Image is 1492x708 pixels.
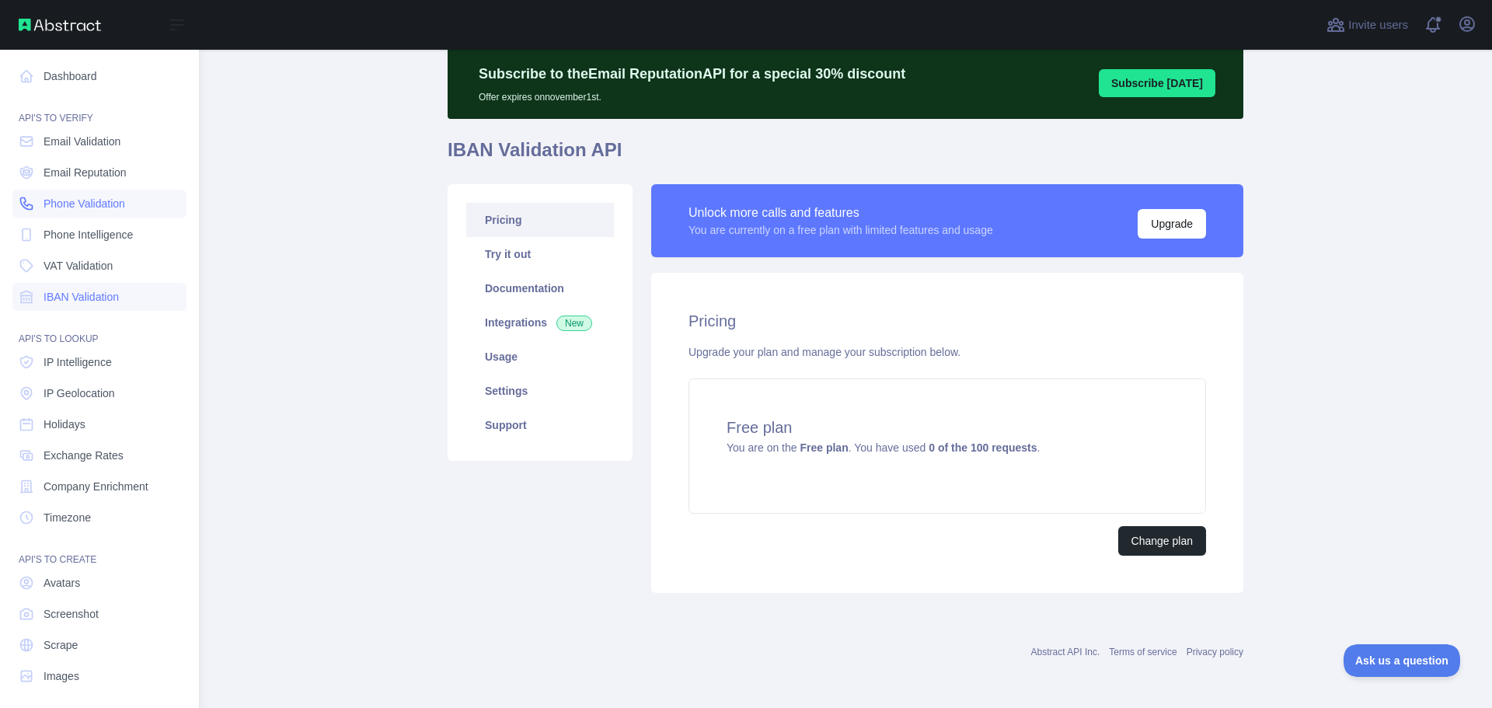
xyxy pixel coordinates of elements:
[800,441,848,454] strong: Free plan
[688,222,993,238] div: You are currently on a free plan with limited features and usage
[12,348,186,376] a: IP Intelligence
[12,631,186,659] a: Scrape
[1138,209,1206,239] button: Upgrade
[479,63,905,85] p: Subscribe to the Email Reputation API for a special 30 % discount
[12,93,186,124] div: API'S TO VERIFY
[556,316,592,331] span: New
[12,159,186,187] a: Email Reputation
[1099,69,1215,97] button: Subscribe [DATE]
[12,473,186,500] a: Company Enrichment
[44,227,133,242] span: Phone Intelligence
[44,448,124,463] span: Exchange Rates
[466,340,614,374] a: Usage
[44,606,99,622] span: Screenshot
[12,314,186,345] div: API'S TO LOOKUP
[44,510,91,525] span: Timezone
[12,441,186,469] a: Exchange Rates
[466,374,614,408] a: Settings
[44,417,85,432] span: Holidays
[44,134,120,149] span: Email Validation
[12,252,186,280] a: VAT Validation
[44,289,119,305] span: IBAN Validation
[12,379,186,407] a: IP Geolocation
[727,417,1168,438] h4: Free plan
[466,408,614,442] a: Support
[1118,526,1206,556] button: Change plan
[12,569,186,597] a: Avatars
[466,271,614,305] a: Documentation
[1109,647,1177,657] a: Terms of service
[1348,16,1408,34] span: Invite users
[44,479,148,494] span: Company Enrichment
[929,441,1037,454] strong: 0 of the 100 requests
[12,662,186,690] a: Images
[1323,12,1411,37] button: Invite users
[44,196,125,211] span: Phone Validation
[12,600,186,628] a: Screenshot
[44,165,127,180] span: Email Reputation
[688,344,1206,360] div: Upgrade your plan and manage your subscription below.
[12,190,186,218] a: Phone Validation
[19,19,101,31] img: Abstract API
[44,354,112,370] span: IP Intelligence
[12,410,186,438] a: Holidays
[448,138,1243,175] h1: IBAN Validation API
[466,237,614,271] a: Try it out
[1344,644,1461,677] iframe: Toggle Customer Support
[466,305,614,340] a: Integrations New
[44,668,79,684] span: Images
[12,221,186,249] a: Phone Intelligence
[44,258,113,274] span: VAT Validation
[12,283,186,311] a: IBAN Validation
[44,385,115,401] span: IP Geolocation
[1187,647,1243,657] a: Privacy policy
[12,504,186,532] a: Timezone
[12,535,186,566] div: API'S TO CREATE
[1031,647,1100,657] a: Abstract API Inc.
[12,127,186,155] a: Email Validation
[466,203,614,237] a: Pricing
[688,204,993,222] div: Unlock more calls and features
[727,441,1040,454] span: You are on the . You have used .
[479,85,905,103] p: Offer expires on november 1st.
[44,637,78,653] span: Scrape
[44,575,80,591] span: Avatars
[12,62,186,90] a: Dashboard
[688,310,1206,332] h2: Pricing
